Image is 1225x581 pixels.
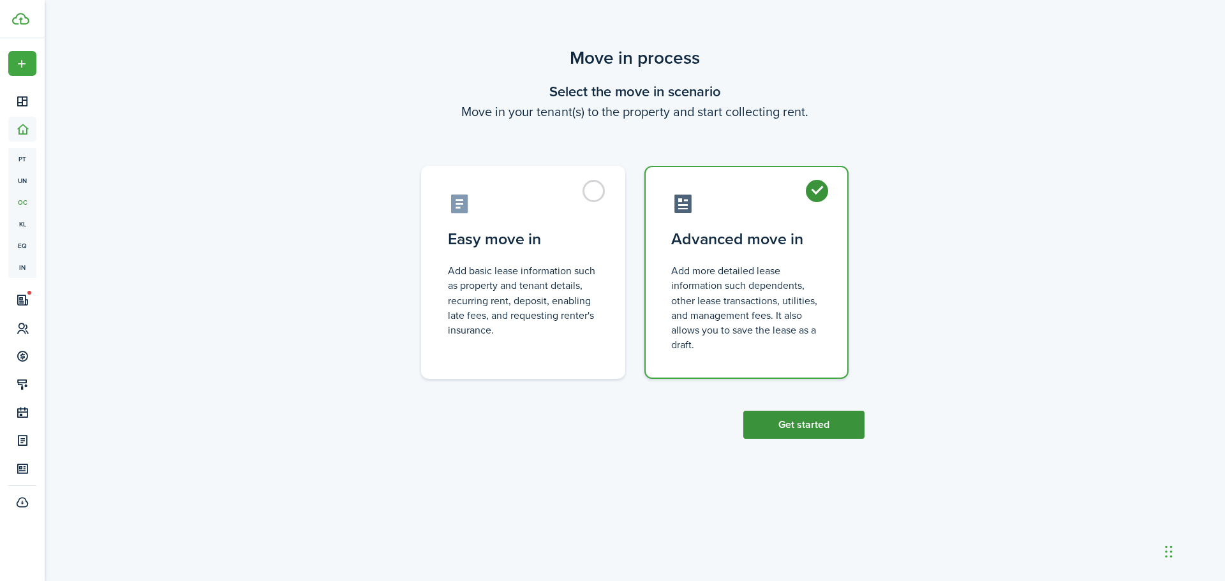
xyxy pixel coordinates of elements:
control-radio-card-description: Add basic lease information such as property and tenant details, recurring rent, deposit, enablin... [448,263,598,337]
button: Get started [743,411,865,439]
a: eq [8,235,36,256]
div: Drag [1165,533,1173,571]
control-radio-card-description: Add more detailed lease information such dependents, other lease transactions, utilities, and man... [671,263,822,352]
a: in [8,256,36,278]
a: un [8,170,36,191]
control-radio-card-title: Easy move in [448,228,598,251]
wizard-step-header-title: Select the move in scenario [405,81,865,102]
img: TenantCloud [12,13,29,25]
a: kl [8,213,36,235]
scenario-title: Move in process [405,45,865,71]
control-radio-card-title: Advanced move in [671,228,822,251]
a: oc [8,191,36,213]
button: Open menu [8,51,36,76]
iframe: Chat Widget [1161,520,1225,581]
wizard-step-header-description: Move in your tenant(s) to the property and start collecting rent. [405,102,865,121]
a: pt [8,148,36,170]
